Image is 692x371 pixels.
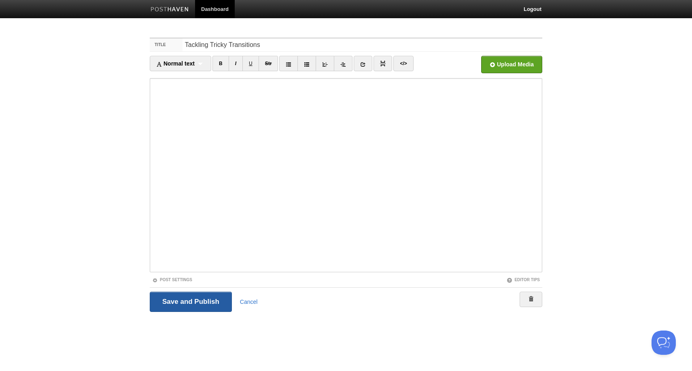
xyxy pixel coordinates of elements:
[150,292,232,312] input: Save and Publish
[380,61,386,66] img: pagebreak-icon.png
[259,56,278,71] a: Str
[393,56,413,71] a: </>
[652,331,676,355] iframe: Help Scout Beacon - Open
[507,278,540,282] a: Editor Tips
[240,299,258,305] a: Cancel
[212,56,229,71] a: B
[229,56,243,71] a: I
[242,56,259,71] a: U
[152,278,192,282] a: Post Settings
[150,38,183,51] label: Title
[265,61,272,66] del: Str
[156,60,195,67] span: Normal text
[151,7,189,13] img: Posthaven-bar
